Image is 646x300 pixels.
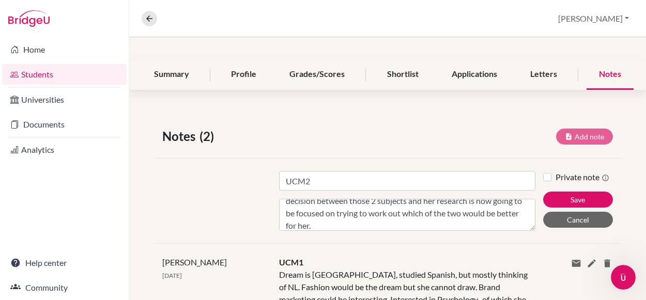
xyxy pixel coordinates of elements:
a: Community [2,277,127,298]
div: Applications [439,59,510,90]
label: Private note [556,171,609,183]
button: Add note [556,129,613,145]
span: UCM1 [279,257,303,267]
a: Analytics [2,139,127,160]
img: Bridge-U [8,10,50,27]
button: Save [543,192,613,208]
a: Help center [2,252,127,273]
span: (2) [199,127,218,146]
div: Profile [219,59,269,90]
div: Summary [142,59,202,90]
button: Cancel [543,212,613,228]
a: Students [2,64,127,85]
a: Universities [2,89,127,110]
div: Shortlist [375,59,431,90]
span: [DATE] [162,272,182,279]
span: Notes [162,127,199,146]
input: Note title (required) [279,171,535,191]
div: Notes [587,59,634,90]
span: [PERSON_NAME] [162,257,227,267]
button: [PERSON_NAME] [553,9,634,28]
div: Letters [518,59,570,90]
iframe: Intercom live chat [611,265,636,290]
a: Home [2,39,127,60]
div: Grades/Scores [277,59,357,90]
a: Documents [2,114,127,135]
